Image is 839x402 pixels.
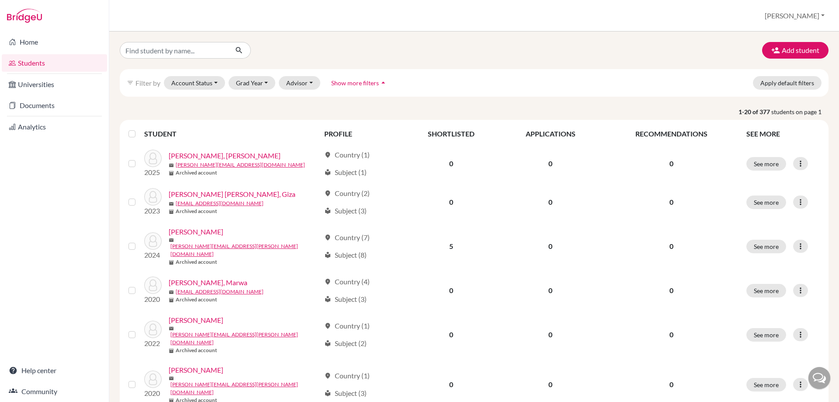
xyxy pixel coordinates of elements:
[169,150,281,161] a: [PERSON_NAME], [PERSON_NAME]
[746,284,786,297] button: See more
[135,79,160,87] span: Filter by
[324,206,367,216] div: Subject (3)
[607,379,736,390] p: 0
[607,329,736,340] p: 0
[144,188,162,206] img: Åberg Müller, Giza
[753,76,822,90] button: Apply default filters
[176,169,217,177] b: Archived account
[499,144,601,183] td: 0
[379,78,388,87] i: arrow_drop_up
[144,167,162,178] p: 2025
[499,221,601,271] td: 0
[176,296,217,304] b: Archived account
[2,76,107,93] a: Universities
[324,232,370,243] div: Country (7)
[279,76,320,90] button: Advisor
[607,197,736,207] p: 0
[169,201,174,206] span: mail
[324,321,370,331] div: Country (1)
[324,188,370,199] div: Country (2)
[169,238,174,243] span: mail
[169,376,174,381] span: mail
[176,161,305,169] a: [PERSON_NAME][EMAIL_ADDRESS][DOMAIN_NAME]
[771,107,829,116] span: students on page 1
[403,123,499,144] th: SHORTLISTED
[144,123,319,144] th: STUDENT
[170,242,320,258] a: [PERSON_NAME][EMAIL_ADDRESS][PERSON_NAME][DOMAIN_NAME]
[144,276,162,294] img: Abou Khaled, Marwa
[169,326,174,331] span: mail
[602,123,741,144] th: RECOMMENDATIONS
[170,381,320,396] a: [PERSON_NAME][EMAIL_ADDRESS][PERSON_NAME][DOMAIN_NAME]
[2,33,107,51] a: Home
[331,79,379,87] span: Show more filters
[746,240,786,253] button: See more
[169,315,223,325] a: [PERSON_NAME]
[324,150,370,160] div: Country (1)
[176,199,263,207] a: [EMAIL_ADDRESS][DOMAIN_NAME]
[164,76,225,90] button: Account Status
[7,9,42,23] img: Bridge-U
[144,150,162,167] img: Abdul Hamid, Mariam
[403,310,499,360] td: 0
[746,328,786,342] button: See more
[324,167,367,178] div: Subject (1)
[324,338,367,349] div: Subject (2)
[324,322,331,329] span: location_on
[499,123,601,144] th: APPLICATIONS
[169,297,174,303] span: inventory_2
[324,296,331,303] span: local_library
[144,371,162,388] img: Ackland, William
[762,42,829,59] button: Add student
[319,123,403,144] th: PROFILE
[144,388,162,399] p: 2020
[169,189,295,199] a: [PERSON_NAME] [PERSON_NAME], Giza
[499,271,601,310] td: 0
[324,252,331,259] span: local_library
[324,371,370,381] div: Country (1)
[169,365,223,375] a: [PERSON_NAME]
[324,76,395,90] button: Show more filtersarrow_drop_up
[324,190,331,197] span: location_on
[738,107,771,116] strong: 1-20 of 377
[176,288,263,296] a: [EMAIL_ADDRESS][DOMAIN_NAME]
[144,232,162,250] img: Abhyankar, Ruhi
[169,290,174,295] span: mail
[324,151,331,158] span: location_on
[169,277,247,288] a: [PERSON_NAME], Marwa
[403,271,499,310] td: 0
[169,163,174,168] span: mail
[746,196,786,209] button: See more
[499,310,601,360] td: 0
[169,227,223,237] a: [PERSON_NAME]
[144,294,162,304] p: 2020
[403,183,499,221] td: 0
[2,118,107,136] a: Analytics
[176,346,217,354] b: Archived account
[324,250,367,260] div: Subject (8)
[324,340,331,347] span: local_library
[746,378,786,392] button: See more
[2,383,107,400] a: Community
[127,79,134,86] i: filter_list
[741,123,825,144] th: SEE MORE
[607,158,736,169] p: 0
[324,169,331,176] span: local_library
[324,207,331,214] span: local_library
[170,331,320,346] a: [PERSON_NAME][EMAIL_ADDRESS][PERSON_NAME][DOMAIN_NAME]
[324,390,331,397] span: local_library
[324,294,367,304] div: Subject (3)
[761,7,829,24] button: [PERSON_NAME]
[169,260,174,265] span: inventory_2
[324,278,331,285] span: location_on
[169,209,174,214] span: inventory_2
[499,183,601,221] td: 0
[2,97,107,114] a: Documents
[176,207,217,215] b: Archived account
[324,372,331,379] span: location_on
[144,338,162,349] p: 2022
[746,157,786,171] button: See more
[607,241,736,252] p: 0
[607,285,736,296] p: 0
[324,276,370,287] div: Country (4)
